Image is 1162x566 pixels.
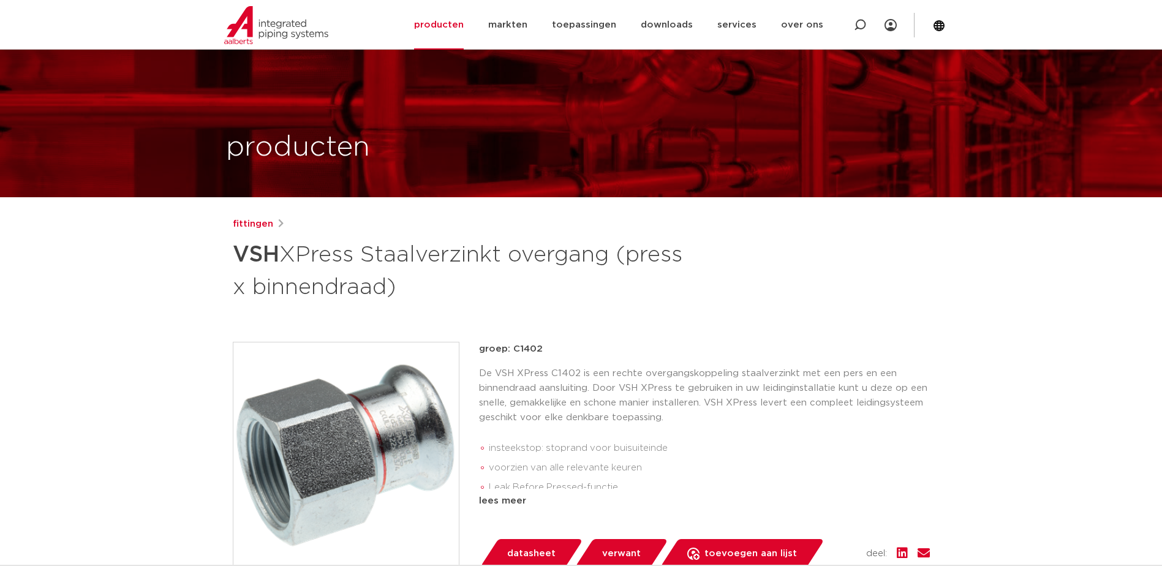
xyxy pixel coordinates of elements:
li: Leak Before Pressed-functie [489,478,930,497]
span: datasheet [507,544,556,564]
span: toevoegen aan lijst [704,544,797,564]
li: insteekstop: stoprand voor buisuiteinde [489,439,930,458]
p: groep: C1402 [479,342,930,357]
h1: producten [226,128,370,167]
h1: XPress Staalverzinkt overgang (press x binnendraad) [233,236,693,303]
span: verwant [602,544,641,564]
li: voorzien van alle relevante keuren [489,458,930,478]
p: De VSH XPress C1402 is een rechte overgangskoppeling staalverzinkt met een pers en een binnendraa... [479,366,930,425]
div: lees meer [479,494,930,508]
strong: VSH [233,244,279,266]
a: fittingen [233,217,273,232]
span: deel: [866,546,887,561]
